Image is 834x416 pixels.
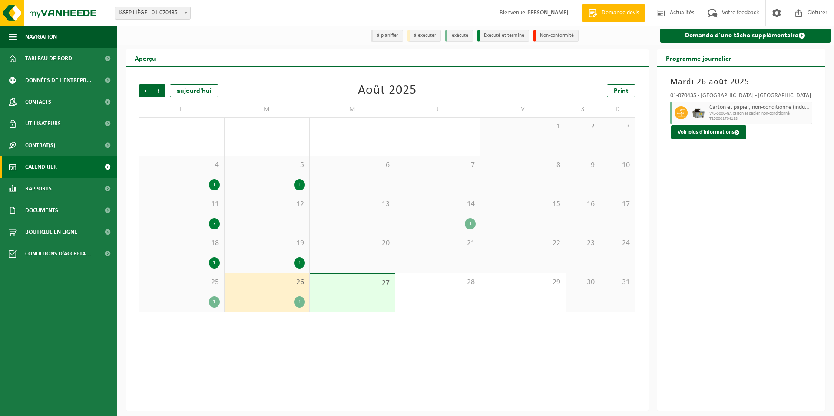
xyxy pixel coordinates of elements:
h2: Programme journalier [657,49,740,66]
span: Utilisateurs [25,113,61,134]
div: 1 [294,257,305,269]
span: 22 [485,239,561,248]
div: Août 2025 [358,84,417,97]
a: Print [607,84,635,97]
li: exécuté [445,30,473,42]
span: Conditions d'accepta... [25,243,91,265]
span: 14 [400,200,476,209]
span: 13 [314,200,391,209]
span: Contrat(s) [25,134,55,156]
span: 27 [314,278,391,288]
li: à exécuter [407,30,441,42]
span: 16 [570,200,596,209]
td: V [480,102,566,117]
li: à planifier [371,30,403,42]
div: 1 [294,179,305,190]
span: 4 [144,161,220,170]
div: 01-070435 - [GEOGRAPHIC_DATA] - [GEOGRAPHIC_DATA] [670,93,813,102]
span: 5 [229,161,305,170]
td: M [225,102,310,117]
td: D [600,102,635,117]
span: 19 [229,239,305,248]
img: WB-5000-GAL-GY-01 [692,106,705,119]
td: J [395,102,481,117]
li: Non-conformité [533,30,579,42]
span: 1 [485,122,561,131]
span: Documents [25,200,58,221]
span: Tableau de bord [25,48,72,69]
span: 8 [485,161,561,170]
span: 31 [605,278,630,287]
div: aujourd'hui [170,84,218,97]
div: 7 [209,218,220,229]
span: Rapports [25,178,52,200]
span: Données de l'entrepr... [25,69,92,91]
span: Navigation [25,26,57,48]
span: ISSEP LIÈGE - 01-070435 [115,7,190,19]
h3: Mardi 26 août 2025 [670,75,813,88]
span: 11 [144,200,220,209]
span: Carton et papier, non-conditionné (industriel) [709,104,810,111]
td: S [566,102,601,117]
span: Suivant [152,84,165,97]
div: 1 [209,179,220,190]
span: 10 [605,161,630,170]
span: 24 [605,239,630,248]
span: 7 [400,161,476,170]
a: Demande d'une tâche supplémentaire [660,29,831,43]
span: 6 [314,161,391,170]
span: Demande devis [599,9,641,17]
div: 1 [209,257,220,269]
span: Précédent [139,84,152,97]
span: Contacts [25,91,51,113]
span: Print [614,88,629,95]
span: 23 [570,239,596,248]
div: 1 [465,218,476,229]
span: 30 [570,278,596,287]
button: Voir plus d'informations [671,125,746,139]
span: 12 [229,200,305,209]
td: M [310,102,395,117]
span: T250001704118 [709,116,810,121]
span: ISSEP LIÈGE - 01-070435 [115,7,191,20]
span: 21 [400,239,476,248]
span: 2 [570,122,596,131]
div: 1 [209,296,220,308]
span: 15 [485,200,561,209]
li: Exécuté et terminé [477,30,529,42]
span: Boutique en ligne [25,221,77,243]
span: 26 [229,278,305,287]
a: Demande devis [582,4,645,22]
span: WB-5000-GA carton et papier, non-conditionné [709,111,810,116]
strong: [PERSON_NAME] [525,10,569,16]
span: 29 [485,278,561,287]
div: 1 [294,296,305,308]
h2: Aperçu [126,49,165,66]
span: 18 [144,239,220,248]
span: 9 [570,161,596,170]
span: 25 [144,278,220,287]
span: 17 [605,200,630,209]
span: 3 [605,122,630,131]
span: 20 [314,239,391,248]
span: 28 [400,278,476,287]
td: L [139,102,225,117]
span: Calendrier [25,156,57,178]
